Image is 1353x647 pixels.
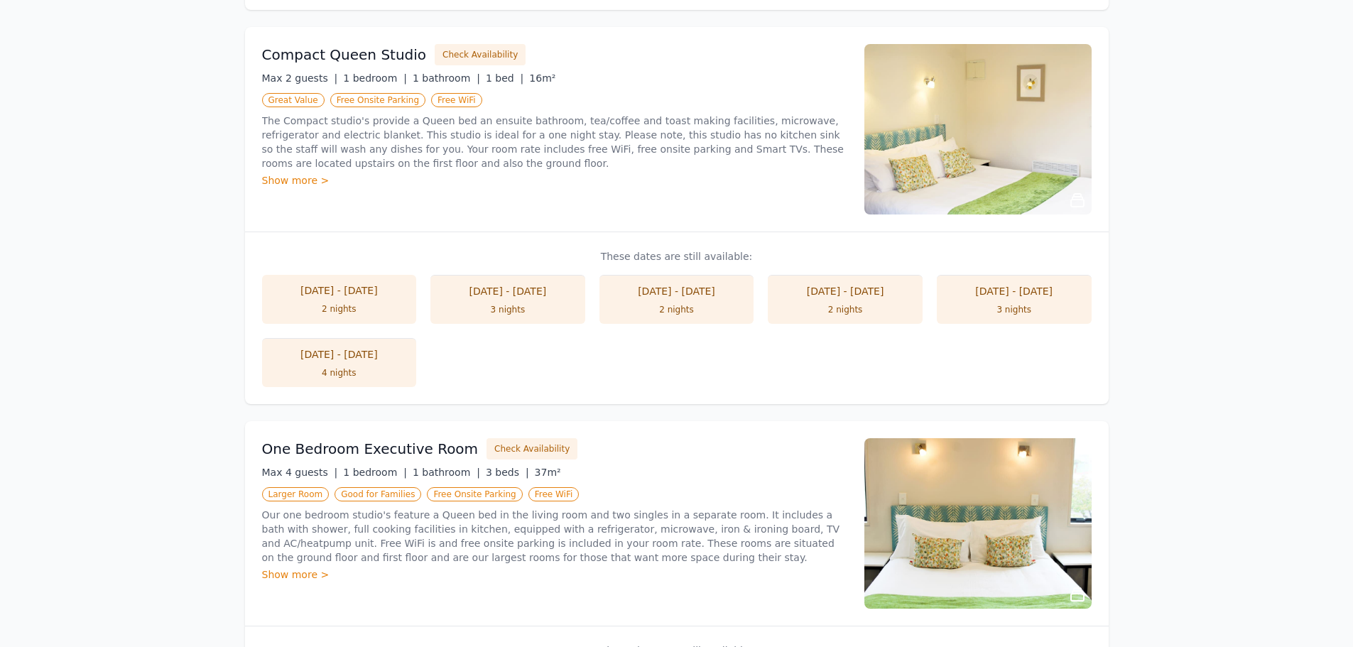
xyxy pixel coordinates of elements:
p: Our one bedroom studio's feature a Queen bed in the living room and two singles in a separate roo... [262,508,847,565]
span: 1 bathroom | [413,72,480,84]
div: [DATE] - [DATE] [276,347,403,361]
span: 37m² [535,467,561,478]
span: 3 beds | [486,467,529,478]
div: 3 nights [445,304,571,315]
span: Free Onsite Parking [427,487,522,501]
span: Max 4 guests | [262,467,338,478]
div: 2 nights [782,304,908,315]
div: [DATE] - [DATE] [782,284,908,298]
div: Show more > [262,567,847,582]
span: Max 2 guests | [262,72,338,84]
div: [DATE] - [DATE] [276,283,403,298]
div: Show more > [262,173,847,187]
div: 2 nights [276,303,403,315]
span: 1 bedroom | [343,467,407,478]
div: [DATE] - [DATE] [445,284,571,298]
button: Check Availability [435,44,526,65]
span: 1 bedroom | [343,72,407,84]
span: 1 bathroom | [413,467,480,478]
span: Great Value [262,93,325,107]
div: [DATE] - [DATE] [614,284,740,298]
span: Larger Room [262,487,330,501]
button: Check Availability [487,438,577,460]
div: 3 nights [951,304,1077,315]
span: Good for Families [335,487,421,501]
span: Free WiFi [528,487,580,501]
p: These dates are still available: [262,249,1092,263]
span: Free Onsite Parking [330,93,425,107]
span: Free WiFi [431,93,482,107]
div: [DATE] - [DATE] [951,284,1077,298]
span: 16m² [529,72,555,84]
h3: One Bedroom Executive Room [262,439,479,459]
div: 2 nights [614,304,740,315]
div: 4 nights [276,367,403,379]
span: 1 bed | [486,72,523,84]
p: The Compact studio's provide a Queen bed an ensuite bathroom, tea/coffee and toast making facilit... [262,114,847,170]
h3: Compact Queen Studio [262,45,427,65]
